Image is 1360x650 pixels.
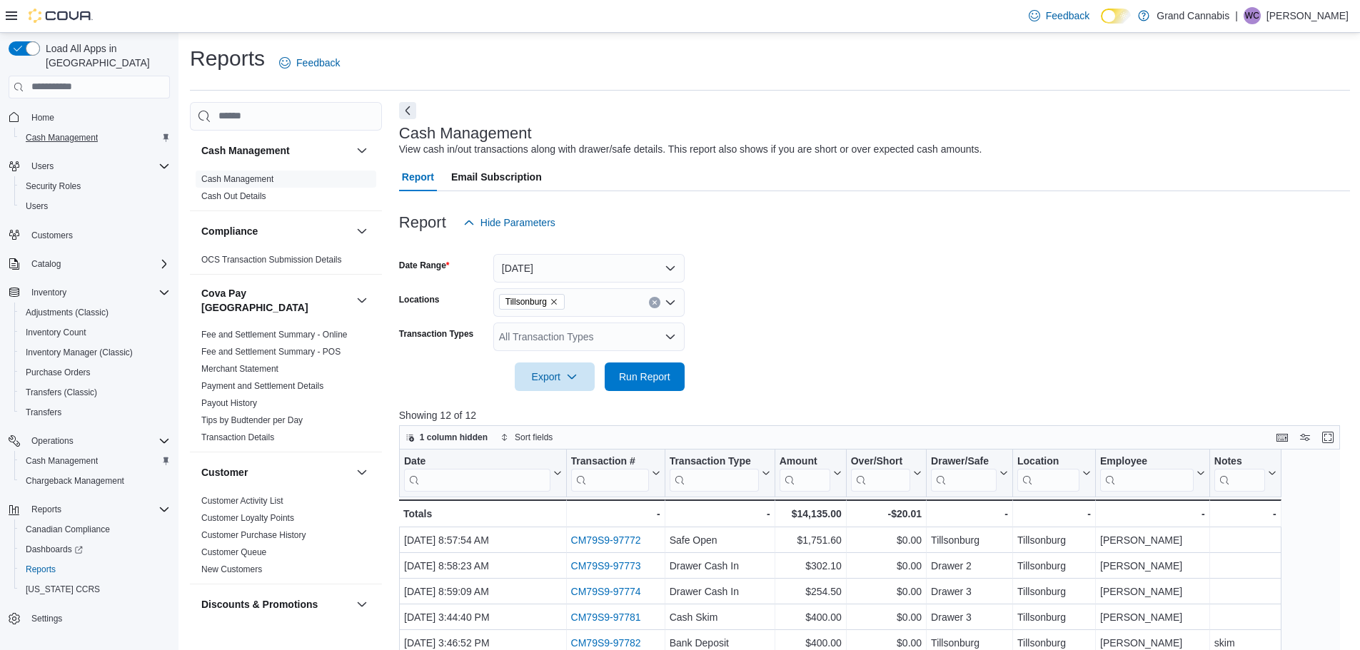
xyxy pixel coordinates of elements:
[1214,455,1265,491] div: Notes
[404,455,550,468] div: Date
[14,128,176,148] button: Cash Management
[26,132,98,143] span: Cash Management
[669,505,770,522] div: -
[3,254,176,274] button: Catalog
[1274,429,1291,446] button: Keyboard shortcuts
[201,432,274,442] a: Transaction Details
[26,475,124,487] span: Chargeback Management
[499,294,565,310] span: Tillsonburg
[20,304,114,321] a: Adjustments (Classic)
[20,561,170,578] span: Reports
[649,297,660,308] button: Clear input
[570,586,640,597] a: CM79S9-97774
[780,557,842,574] div: $302.10
[31,613,62,624] span: Settings
[402,163,434,191] span: Report
[20,344,170,361] span: Inventory Manager (Classic)
[3,107,176,128] button: Home
[665,297,676,308] button: Open list of options
[399,328,473,340] label: Transaction Types
[201,380,323,392] span: Payment and Settlement Details
[851,505,922,522] div: -$20.01
[31,435,74,447] span: Operations
[26,501,170,518] span: Reports
[931,557,1008,574] div: Drawer 2
[296,56,340,70] span: Feedback
[20,452,104,469] a: Cash Management
[40,41,170,70] span: Load All Apps in [GEOGRAPHIC_DATA]
[201,432,274,443] span: Transaction Details
[31,161,54,172] span: Users
[20,541,89,558] a: Dashboards
[931,505,1008,522] div: -
[201,495,283,507] span: Customer Activity List
[1266,7,1349,24] p: [PERSON_NAME]
[1214,455,1265,468] div: Notes
[1100,532,1205,549] div: [PERSON_NAME]
[20,364,170,381] span: Purchase Orders
[14,176,176,196] button: Security Roles
[26,407,61,418] span: Transfers
[201,347,341,357] a: Fee and Settlement Summary - POS
[14,471,176,491] button: Chargeback Management
[570,505,660,522] div: -
[201,415,303,425] a: Tips by Budtender per Day
[201,529,306,541] span: Customer Purchase History
[26,501,67,518] button: Reports
[201,398,257,408] a: Payout History
[14,402,176,422] button: Transfers
[26,158,59,175] button: Users
[3,225,176,245] button: Customers
[201,530,306,540] a: Customer Purchase History
[20,178,170,195] span: Security Roles
[201,174,273,184] a: Cash Management
[399,142,982,157] div: View cash in/out transactions along with drawer/safe details. This report also shows if you are s...
[1017,609,1091,626] div: Tillsonburg
[201,397,257,409] span: Payout History
[669,532,770,549] div: Safe Open
[26,455,98,467] span: Cash Management
[14,303,176,323] button: Adjustments (Classic)
[26,284,170,301] span: Inventory
[931,455,997,468] div: Drawer/Safe
[570,534,640,546] a: CM79S9-97772
[458,208,561,237] button: Hide Parameters
[26,387,97,398] span: Transfers (Classic)
[1100,505,1205,522] div: -
[14,382,176,402] button: Transfers (Classic)
[31,112,54,123] span: Home
[1100,557,1205,574] div: [PERSON_NAME]
[20,304,170,321] span: Adjustments (Classic)
[20,384,170,401] span: Transfers (Classic)
[201,329,348,340] span: Fee and Settlement Summary - Online
[851,455,910,491] div: Over/Short
[201,564,262,575] span: New Customers
[20,178,86,195] a: Security Roles
[190,251,382,274] div: Compliance
[931,455,1008,491] button: Drawer/Safe
[20,404,67,421] a: Transfers
[31,230,73,241] span: Customers
[20,129,104,146] a: Cash Management
[1017,455,1079,491] div: Location
[1017,583,1091,600] div: Tillsonburg
[1244,7,1261,24] div: Wilda Carrier
[404,557,562,574] div: [DATE] 8:58:23 AM
[353,292,371,309] button: Cova Pay [GEOGRAPHIC_DATA]
[26,327,86,338] span: Inventory Count
[505,295,547,309] span: Tillsonburg
[14,451,176,471] button: Cash Management
[780,455,830,468] div: Amount
[29,9,93,23] img: Cova
[3,431,176,451] button: Operations
[353,596,371,613] button: Discounts & Promotions
[14,196,176,216] button: Users
[1100,583,1205,600] div: [PERSON_NAME]
[20,384,103,401] a: Transfers (Classic)
[201,381,323,391] a: Payment and Settlement Details
[931,609,1008,626] div: Drawer 3
[190,326,382,452] div: Cova Pay [GEOGRAPHIC_DATA]
[26,255,170,273] span: Catalog
[31,287,66,298] span: Inventory
[26,524,110,535] span: Canadian Compliance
